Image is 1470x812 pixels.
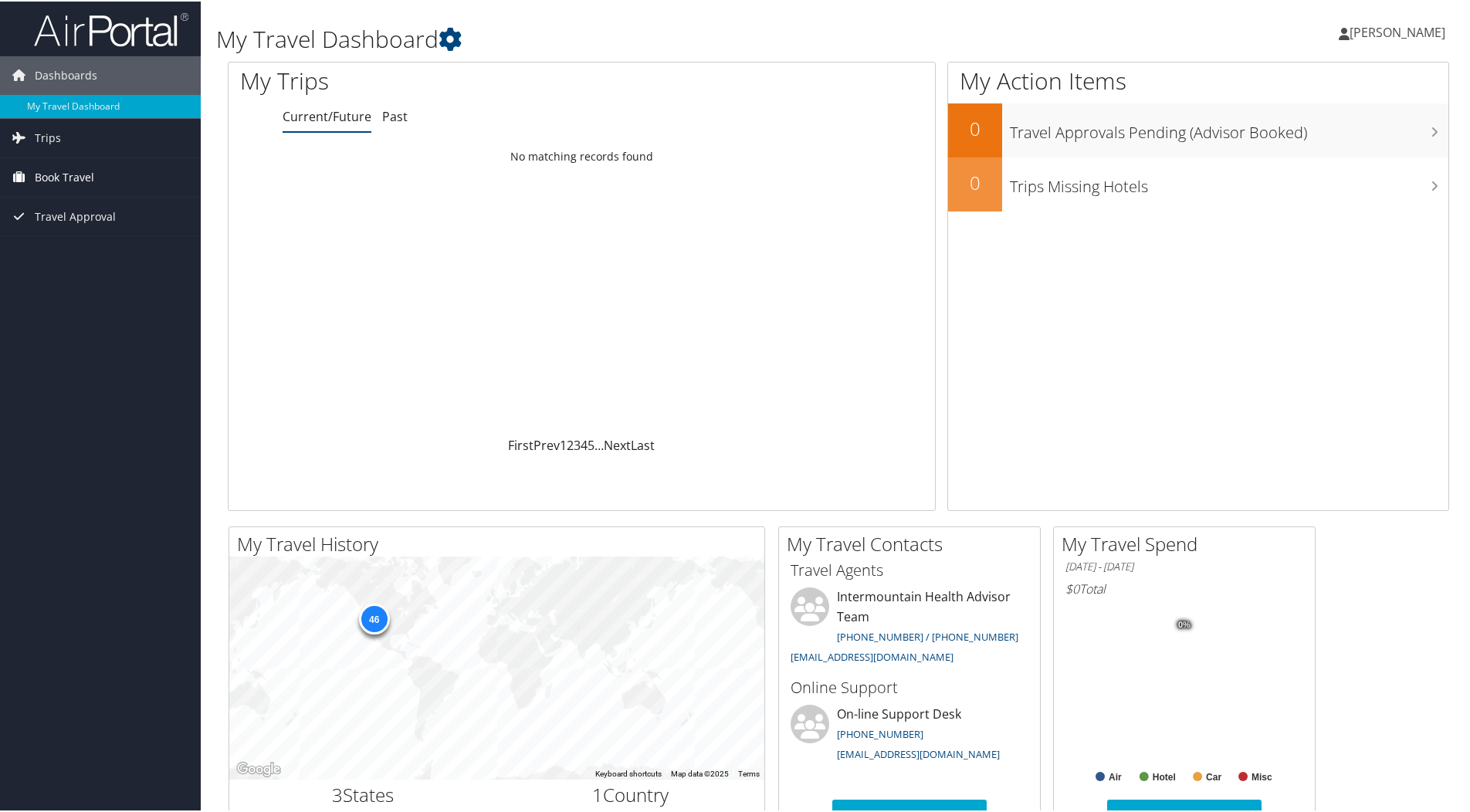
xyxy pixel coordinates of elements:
[604,435,631,452] a: Next
[1339,8,1461,54] a: [PERSON_NAME]
[1065,579,1079,596] span: $0
[358,602,389,633] div: 46
[508,435,533,452] a: First
[787,529,1040,556] h2: My Travel Contacts
[837,628,1018,642] a: [PHONE_NUMBER] / [PHONE_NUMBER]
[35,117,61,156] span: Trips
[837,726,923,739] a: [PHONE_NUMBER]
[1350,22,1445,39] span: [PERSON_NAME]
[1062,529,1315,556] h2: My Travel Spend
[509,780,754,807] h2: Country
[948,63,1448,96] h1: My Action Items
[948,168,1002,195] h2: 0
[241,780,486,807] h2: States
[837,746,1000,760] a: [EMAIL_ADDRESS][DOMAIN_NAME]
[783,586,1036,668] li: Intermountain Health Advisor Team
[581,435,588,452] a: 4
[1010,167,1448,196] h3: Trips Missing Hotels
[1065,558,1303,573] h6: [DATE] - [DATE]
[1178,619,1191,628] tspan: 0%
[948,102,1448,156] a: 0Travel Approvals Pending (Advisor Booked)
[1065,579,1303,596] h6: Total
[631,435,655,452] a: Last
[738,768,760,776] a: Terms (opens in new tab)
[592,780,603,806] span: 1
[948,114,1002,140] h2: 0
[229,141,935,169] td: No matching records found
[35,196,116,235] span: Travel Approval
[1010,113,1448,142] h3: Travel Approvals Pending (Advisor Booked)
[567,435,574,452] a: 2
[791,648,953,662] a: [EMAIL_ADDRESS][DOMAIN_NAME]
[240,63,629,96] h1: My Trips
[671,768,729,776] span: Map data ©2025
[283,107,371,123] a: Current/Future
[1252,770,1272,781] text: Misc
[1206,770,1221,781] text: Car
[560,435,567,452] a: 1
[382,107,408,123] a: Past
[216,22,1046,54] h1: My Travel Dashboard
[35,157,94,195] span: Book Travel
[791,675,1028,697] h3: Online Support
[35,55,97,93] span: Dashboards
[594,435,604,452] span: …
[34,10,188,46] img: airportal-logo.png
[233,758,284,778] img: Google
[783,703,1036,766] li: On-line Support Desk
[332,780,343,806] span: 3
[595,767,662,778] button: Keyboard shortcuts
[574,435,581,452] a: 3
[233,758,284,778] a: Open this area in Google Maps (opens a new window)
[948,156,1448,210] a: 0Trips Missing Hotels
[533,435,560,452] a: Prev
[237,529,764,556] h2: My Travel History
[1153,770,1176,781] text: Hotel
[588,435,594,452] a: 5
[1109,770,1122,781] text: Air
[791,558,1028,580] h3: Travel Agents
